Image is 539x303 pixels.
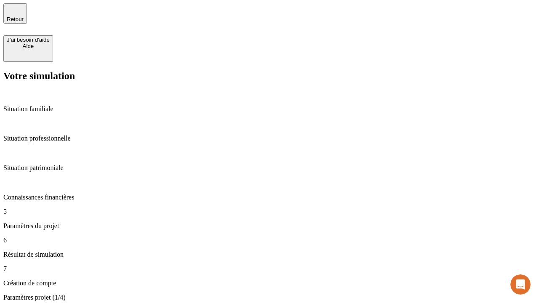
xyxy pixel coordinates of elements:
div: Aide [7,43,50,49]
span: Retour [7,16,24,22]
p: Résultat de simulation [3,251,536,258]
h2: Votre simulation [3,70,536,82]
p: Situation familiale [3,105,536,113]
div: Vous avez besoin d’aide ? [9,7,207,14]
button: J’ai besoin d'aideAide [3,35,53,62]
div: Ouvrir le Messenger Intercom [3,3,232,27]
p: 5 [3,208,536,215]
p: 7 [3,265,536,273]
p: 6 [3,237,536,244]
p: Situation patrimoniale [3,164,536,172]
button: Retour [3,3,27,24]
p: Paramètres du projet [3,222,536,230]
iframe: Intercom live chat [510,274,531,295]
p: Situation professionnelle [3,135,536,142]
div: J’ai besoin d'aide [7,37,50,43]
p: Connaissances financières [3,194,536,201]
p: Création de compte [3,279,536,287]
div: L’équipe répond généralement dans un délai de quelques minutes. [9,14,207,23]
p: Paramètres projet (1/4) [3,294,536,301]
